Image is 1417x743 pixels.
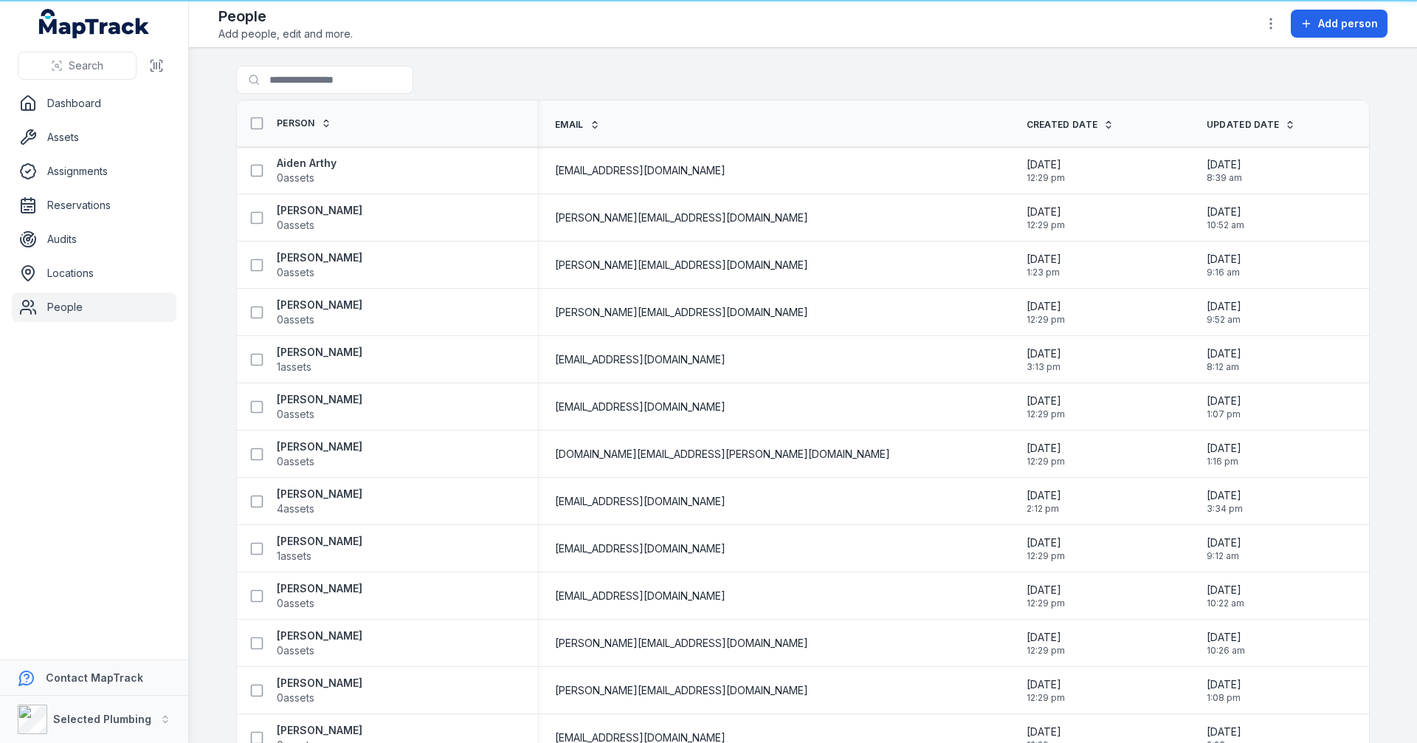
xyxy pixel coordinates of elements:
span: 1:08 pm [1207,692,1241,704]
span: 1:23 pm [1027,267,1061,278]
span: 3:13 pm [1027,361,1061,373]
time: 8/11/2025, 1:07:47 PM [1207,394,1241,420]
span: 12:29 pm [1027,314,1065,326]
span: [EMAIL_ADDRESS][DOMAIN_NAME] [555,163,725,178]
a: [PERSON_NAME]0assets [277,439,362,469]
span: [PERSON_NAME][EMAIL_ADDRESS][DOMAIN_NAME] [555,210,808,225]
span: 12:29 pm [1027,172,1065,184]
span: 12:29 pm [1027,692,1065,704]
strong: Contact MapTrack [46,671,143,684]
span: [DATE] [1027,677,1065,692]
span: [DATE] [1027,488,1061,503]
span: 9:52 am [1207,314,1241,326]
span: [EMAIL_ADDRESS][DOMAIN_NAME] [555,494,725,509]
span: [DATE] [1207,583,1244,598]
span: 9:12 am [1207,550,1241,562]
time: 1/14/2025, 12:29:42 PM [1027,583,1065,609]
time: 1/14/2025, 12:29:42 PM [1027,205,1065,231]
time: 2/13/2025, 1:23:00 PM [1027,252,1061,278]
span: 8:39 am [1207,172,1242,184]
span: [DATE] [1207,630,1245,645]
time: 2/28/2025, 3:13:20 PM [1027,346,1061,373]
span: [DATE] [1207,535,1241,550]
span: [DATE] [1207,677,1241,692]
span: [DATE] [1027,157,1065,172]
span: 0 assets [277,171,314,185]
span: [DATE] [1027,535,1065,550]
span: [PERSON_NAME][EMAIL_ADDRESS][DOMAIN_NAME] [555,258,808,273]
span: Add people, edit and more. [218,27,353,41]
time: 1/14/2025, 12:29:42 PM [1027,630,1065,657]
span: [EMAIL_ADDRESS][DOMAIN_NAME] [555,352,725,367]
span: [EMAIL_ADDRESS][DOMAIN_NAME] [555,589,725,603]
a: [PERSON_NAME]0assets [277,392,362,422]
time: 9/2/2025, 8:12:41 AM [1207,346,1241,373]
time: 8/29/2025, 3:34:37 PM [1207,488,1243,515]
span: [DATE] [1207,488,1243,503]
a: People [12,292,176,322]
span: 0 assets [277,643,314,658]
span: [DATE] [1027,583,1065,598]
span: [DATE] [1027,441,1065,456]
span: [DATE] [1207,394,1241,408]
span: [EMAIL_ADDRESS][DOMAIN_NAME] [555,541,725,556]
time: 1/14/2025, 12:29:42 PM [1027,157,1065,184]
a: Assets [12,123,176,152]
span: 0 assets [277,691,314,705]
time: 8/11/2025, 1:16:06 PM [1207,441,1241,468]
span: 9:16 am [1207,267,1241,278]
span: [DATE] [1027,725,1065,739]
a: Aiden Arthy0assets [277,156,337,185]
span: 10:22 am [1207,598,1244,609]
span: [DATE] [1027,252,1061,267]
span: 8:12 am [1207,361,1241,373]
span: [DATE] [1207,346,1241,361]
button: Search [18,52,137,80]
a: Audits [12,225,176,254]
a: Updated Date [1207,119,1296,131]
strong: [PERSON_NAME] [277,581,362,596]
strong: [PERSON_NAME] [277,203,362,218]
span: Created Date [1027,119,1098,131]
span: 10:52 am [1207,219,1244,231]
a: MapTrack [39,9,150,38]
span: 0 assets [277,265,314,280]
time: 9/1/2025, 9:52:10 AM [1207,299,1241,326]
span: [DOMAIN_NAME][EMAIL_ADDRESS][PERSON_NAME][DOMAIN_NAME] [555,447,890,462]
time: 8/18/2025, 1:08:36 PM [1207,677,1241,704]
strong: Selected Plumbing [53,713,151,725]
span: [DATE] [1027,346,1061,361]
time: 9/2/2025, 10:22:34 AM [1207,583,1244,609]
strong: [PERSON_NAME] [277,723,362,738]
strong: Aiden Arthy [277,156,337,171]
span: 12:29 pm [1027,219,1065,231]
span: 12:29 pm [1027,408,1065,420]
time: 1/14/2025, 12:29:42 PM [1027,441,1065,468]
span: [DATE] [1207,252,1241,267]
time: 9/2/2025, 9:12:37 AM [1207,535,1241,562]
strong: [PERSON_NAME] [277,298,362,312]
span: 12:29 pm [1027,598,1065,609]
span: 1:16 pm [1207,456,1241,468]
span: Search [69,58,103,73]
strong: [PERSON_NAME] [277,534,362,549]
span: [DATE] [1207,205,1244,219]
strong: [PERSON_NAME] [277,392,362,407]
strong: [PERSON_NAME] [277,439,362,454]
time: 9/2/2025, 10:26:19 AM [1207,630,1245,657]
span: [PERSON_NAME][EMAIL_ADDRESS][DOMAIN_NAME] [555,636,808,651]
a: [PERSON_NAME]0assets [277,250,362,280]
span: 1 assets [277,360,311,374]
span: [DATE] [1207,299,1241,314]
time: 9/3/2025, 9:16:25 AM [1207,252,1241,278]
time: 9/1/2025, 10:52:58 AM [1207,205,1244,231]
time: 8/18/2025, 8:39:46 AM [1207,157,1242,184]
span: [PERSON_NAME][EMAIL_ADDRESS][DOMAIN_NAME] [555,683,808,698]
a: [PERSON_NAME]0assets [277,203,362,233]
span: [DATE] [1027,205,1065,219]
span: [DATE] [1207,441,1241,456]
a: [PERSON_NAME]1assets [277,534,362,564]
time: 1/14/2025, 12:29:42 PM [1027,535,1065,562]
span: Person [277,117,315,129]
span: [DATE] [1027,394,1065,408]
